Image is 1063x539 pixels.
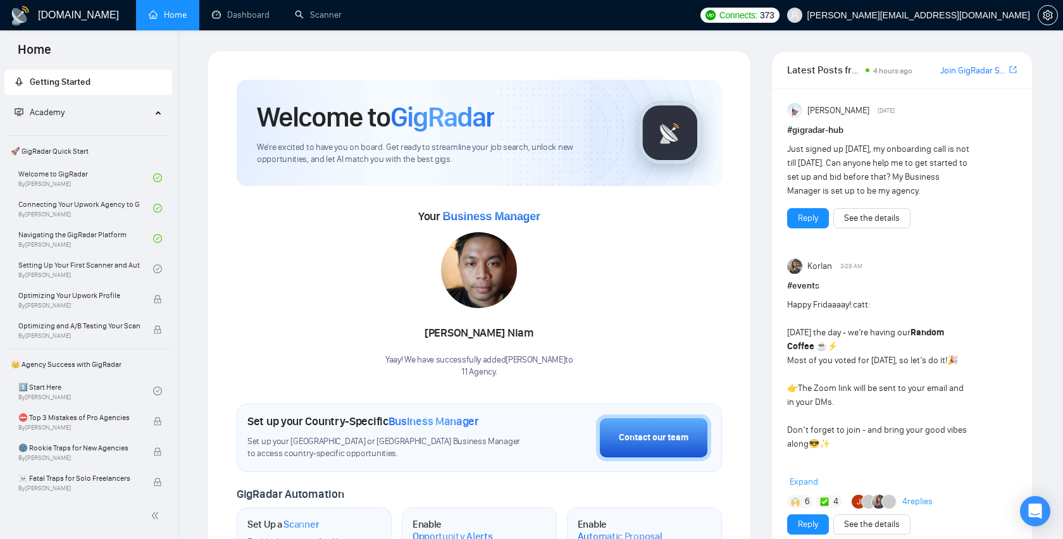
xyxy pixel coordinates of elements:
span: By [PERSON_NAME] [18,424,140,431]
h1: Set up your Country-Specific [247,414,479,428]
span: By [PERSON_NAME] [18,332,140,340]
a: setting [1038,10,1058,20]
span: Optimizing Your Upwork Profile [18,289,140,302]
span: Home [8,40,61,67]
button: Reply [787,208,829,228]
a: export [1009,64,1017,76]
span: check-circle [153,173,162,182]
a: 4replies [902,495,933,508]
h1: Welcome to [257,100,494,134]
li: Getting Started [4,70,172,95]
img: JM [852,495,866,509]
span: 😎 [809,438,819,449]
div: Yaay! We have successfully added [PERSON_NAME] to [385,354,573,378]
span: GigRadar Automation [237,487,344,501]
div: [PERSON_NAME] Niam [385,323,573,344]
span: 👑 Agency Success with GigRadar [6,352,171,377]
button: See the details [833,208,911,228]
span: check-circle [153,264,162,273]
a: Connecting Your Upwork Agency to GigRadarBy[PERSON_NAME] [18,194,153,222]
span: Business Manager [389,414,479,428]
img: Korlan [872,495,886,509]
h1: Set Up a [247,518,319,531]
h1: # events [787,279,1017,293]
span: GigRadar [390,100,494,134]
div: Contact our team [619,431,688,445]
span: double-left [151,509,163,522]
span: 6 [805,495,810,508]
span: 👉 [787,383,798,393]
span: check-circle [153,387,162,395]
span: setting [1038,10,1057,20]
span: ☠️ Fatal Traps for Solo Freelancers [18,472,140,485]
span: Getting Started [30,77,90,87]
a: Navigating the GigRadar PlatformBy[PERSON_NAME] [18,225,153,252]
p: 11 Agency . [385,366,573,378]
span: 🌚 Rookie Traps for New Agencies [18,442,140,454]
span: fund-projection-screen [15,108,23,116]
span: lock [153,478,162,486]
span: ⛔ Top 3 Mistakes of Pro Agencies [18,411,140,424]
span: lock [153,295,162,304]
div: Just signed up [DATE], my onboarding call is not till [DATE]. Can anyone help me to get started t... [787,142,971,198]
span: [DATE] [878,105,895,116]
a: 1️⃣ Start HereBy[PERSON_NAME] [18,377,153,405]
button: setting [1038,5,1058,25]
a: See the details [844,517,900,531]
img: 1705910854769-WhatsApp%20Image%202024-01-22%20at%2015.46.42.jpeg [441,232,517,308]
span: ✨ [819,438,830,449]
span: 🎉 [947,355,958,366]
a: See the details [844,211,900,225]
span: check-circle [153,204,162,213]
span: [PERSON_NAME] [807,104,869,118]
button: See the details [833,514,911,535]
span: lock [153,447,162,456]
span: Academy [15,107,65,118]
span: Optimizing and A/B Testing Your Scanner for Better Results [18,319,140,332]
a: Reply [798,517,818,531]
img: 🙌 [791,497,800,506]
img: Anisuzzaman Khan [787,103,802,118]
button: Reply [787,514,829,535]
span: lock [153,325,162,334]
span: 373 [760,8,774,22]
span: Business Manager [442,210,540,223]
span: Connects: [719,8,757,22]
span: rocket [15,77,23,86]
span: ⚡ [827,341,838,352]
a: Welcome to GigRadarBy[PERSON_NAME] [18,164,153,192]
a: homeHome [149,9,187,20]
img: logo [10,6,30,26]
span: Korlan [807,259,832,273]
span: ☕ [816,341,827,352]
a: dashboardDashboard [212,9,270,20]
h1: # gigradar-hub [787,123,1017,137]
a: searchScanner [295,9,342,20]
a: Join GigRadar Slack Community [940,64,1007,78]
img: ✅ [820,497,829,506]
span: Latest Posts from the GigRadar Community [787,62,862,78]
span: Expand [790,476,818,487]
span: 4 [833,495,838,508]
img: gigradar-logo.png [638,101,702,164]
a: Reply [798,211,818,225]
a: Setting Up Your First Scanner and Auto-BidderBy[PERSON_NAME] [18,255,153,283]
span: export [1009,65,1017,75]
span: Academy [30,107,65,118]
img: upwork-logo.png [706,10,716,20]
span: 🚀 GigRadar Quick Start [6,139,171,164]
div: Open Intercom Messenger [1020,496,1050,526]
span: ☺️ [840,466,851,477]
span: lock [153,417,162,426]
span: By [PERSON_NAME] [18,454,140,462]
span: 4 hours ago [873,66,912,75]
button: Contact our team [596,414,711,461]
img: Korlan [787,259,802,274]
span: Set up your [GEOGRAPHIC_DATA] or [GEOGRAPHIC_DATA] Business Manager to access country-specific op... [247,436,526,460]
span: user [790,11,799,20]
span: Your [418,209,540,223]
span: 3:08 AM [840,261,862,272]
span: By [PERSON_NAME] [18,302,140,309]
span: We're excited to have you on board. Get ready to streamline your job search, unlock new opportuni... [257,142,618,166]
span: check-circle [153,234,162,243]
